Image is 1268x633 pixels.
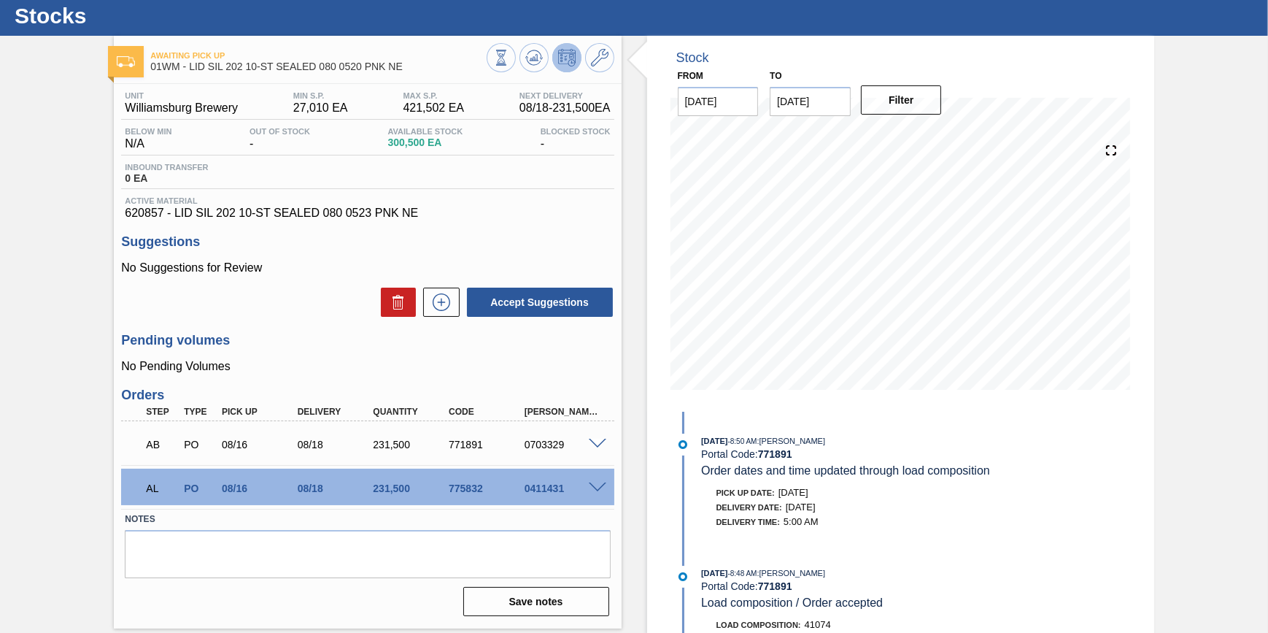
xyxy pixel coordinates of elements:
div: Step [142,407,181,417]
div: Type [180,407,219,417]
h3: Orders [121,388,614,403]
div: 0411431 [521,483,605,494]
span: Awaiting Pick Up [150,51,486,60]
div: Awaiting Load Composition [142,472,181,505]
span: 5:00 AM [784,516,819,527]
div: 231,500 [369,483,453,494]
div: Delivery [294,407,378,417]
span: [DATE] [786,502,816,513]
span: Delivery Time : [716,518,780,526]
input: mm/dd/yyyy [770,87,851,116]
button: Go to Master Data / General [585,43,614,72]
span: [DATE] [701,437,727,445]
h3: Pending volumes [121,333,614,348]
span: Next Delivery [519,91,611,100]
div: Quantity [369,407,453,417]
span: Williamsburg Brewery [125,101,238,115]
input: mm/dd/yyyy [678,87,759,116]
div: 08/16/2025 [218,483,302,494]
span: Order dates and time updated through load composition [701,464,990,477]
strong: 771891 [758,580,792,592]
span: : [PERSON_NAME] [757,437,826,445]
div: Pick up [218,407,302,417]
div: Stock [676,50,709,66]
label: From [678,71,703,81]
span: Unit [125,91,238,100]
span: 300,500 EA [388,137,463,148]
div: 775832 [445,483,529,494]
span: Available Stock [388,127,463,136]
span: Active Material [125,196,610,205]
span: [DATE] [778,487,808,498]
button: Stocks Overview [487,43,516,72]
h1: Stocks [15,7,274,24]
img: Ícone [117,56,135,67]
div: New suggestion [416,288,460,317]
span: 08/18 - 231,500 EA [519,101,611,115]
div: Delete Suggestions [374,288,416,317]
div: 08/18/2025 [294,483,378,494]
p: No Pending Volumes [121,360,614,373]
p: AB [146,439,177,450]
button: Save notes [463,587,609,616]
span: MIN S.P. [293,91,348,100]
span: Load composition / Order accepted [701,596,883,609]
span: - 8:48 AM [728,569,757,578]
span: 421,502 EA [403,101,464,115]
span: 01WM - LID SIL 202 10-ST SEALED 080 0520 PNK NE [150,61,486,72]
span: [DATE] [701,569,727,578]
div: Purchase order [180,483,219,494]
span: 27,010 EA [293,101,348,115]
div: - [537,127,614,150]
span: Pick up Date: [716,488,775,497]
span: - 8:50 AM [728,437,757,445]
span: Load Composition : [716,621,801,629]
span: : [PERSON_NAME] [757,569,826,578]
div: Purchase order [180,439,219,450]
label: Notes [125,509,610,530]
strong: 771891 [758,448,792,460]
div: 231,500 [369,439,453,450]
h3: Suggestions [121,234,614,250]
button: Filter [861,85,942,115]
label: to [770,71,781,81]
p: AL [146,483,177,494]
div: N/A [121,127,175,150]
button: Accept Suggestions [467,288,613,317]
span: 0 EA [125,173,208,184]
button: Deprogram Stock [552,43,581,72]
p: No Suggestions for Review [121,261,614,275]
span: Blocked Stock [541,127,611,136]
div: Portal Code: [701,580,1048,592]
button: Update Chart [519,43,549,72]
img: atual [679,440,687,449]
span: Out Of Stock [250,127,310,136]
div: 08/18/2025 [294,439,378,450]
div: 0703329 [521,439,605,450]
div: 08/16/2025 [218,439,302,450]
div: Accept Suggestions [460,286,614,318]
span: Below Min [125,127,171,136]
span: MAX S.P. [403,91,464,100]
div: - [246,127,314,150]
span: 620857 - LID SIL 202 10-ST SEALED 080 0523 PNK NE [125,207,610,220]
img: atual [679,572,687,581]
div: Portal Code: [701,448,1048,460]
div: 771891 [445,439,529,450]
div: Code [445,407,529,417]
span: 41074 [805,619,831,630]
div: Awaiting Pick Up [142,429,181,461]
span: Delivery Date: [716,503,782,512]
div: [PERSON_NAME]. ID [521,407,605,417]
span: Inbound Transfer [125,163,208,172]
